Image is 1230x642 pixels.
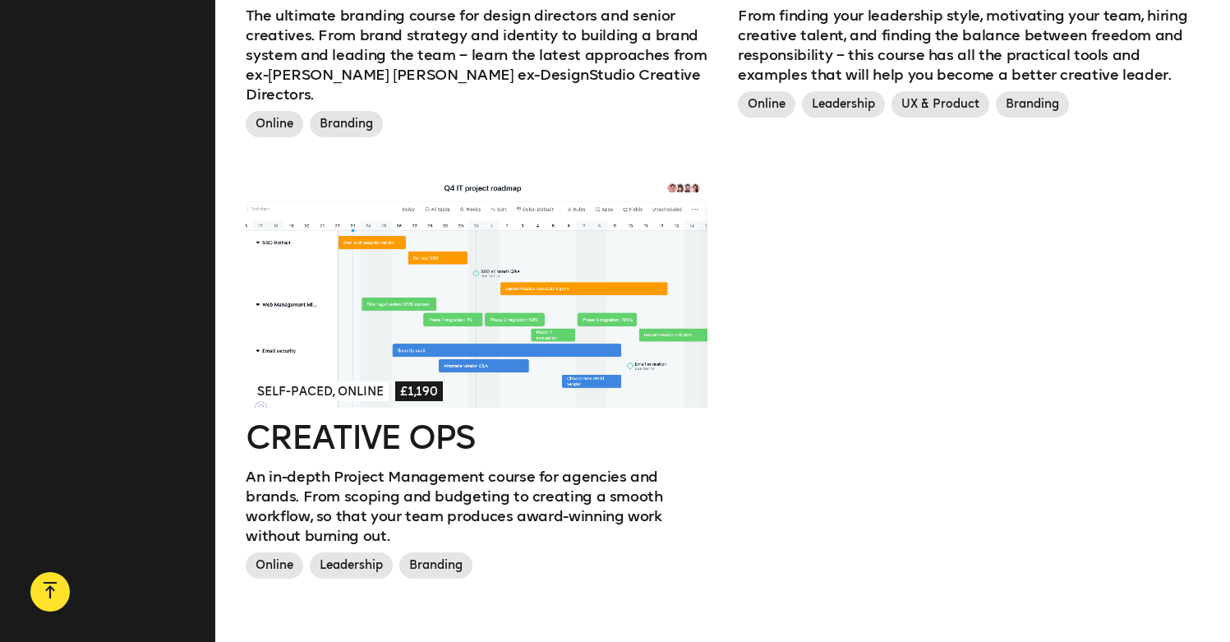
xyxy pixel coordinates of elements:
[802,91,885,118] span: Leadership
[252,381,389,401] span: Self-paced, Online
[891,91,989,118] span: UX & Product
[246,177,707,585] a: Self-paced, Online£1,190Creative OpsAn in-depth Project Management course for agencies and brands...
[246,6,707,104] p: The ultimate branding course for design directors and senior creatives. From brand strategy and i...
[310,111,383,137] span: Branding
[996,91,1069,118] span: Branding
[738,91,795,118] span: Online
[246,467,707,546] p: An in-depth Project Management course for agencies and brands. From scoping and budgeting to crea...
[399,552,472,579] span: Branding
[246,111,303,137] span: Online
[310,552,393,579] span: Leadership
[246,421,707,454] h2: Creative Ops
[738,6,1199,85] p: From finding your leadership style, motivating your team, hiring creative talent, and finding the...
[246,552,303,579] span: Online
[395,381,443,401] span: £1,190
